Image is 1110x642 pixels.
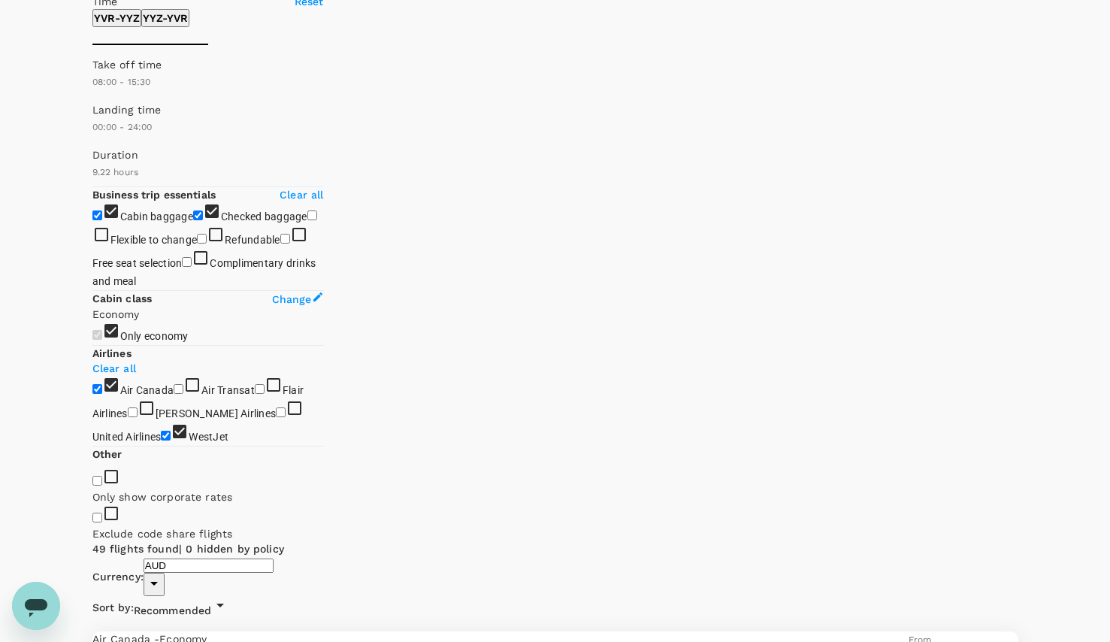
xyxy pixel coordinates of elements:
[92,526,324,541] p: Exclude code share flights
[92,476,102,486] input: Only show corporate rates
[92,361,324,376] p: Clear all
[161,431,171,441] input: WestJet
[92,292,153,304] strong: Cabin class
[174,384,183,394] input: Air Transat
[120,384,174,396] span: Air Canada
[189,431,228,443] span: WestJet
[94,11,140,26] p: YVR - YYZ
[92,122,153,132] span: 00:00 - 24:00
[92,600,134,616] span: Sort by :
[221,210,307,223] span: Checked baggage
[276,407,286,417] input: United Airlines
[92,431,162,443] span: United Airlines
[92,447,122,462] p: Other
[12,582,60,630] iframe: Button to launch messaging window
[144,573,165,596] button: Open
[272,293,312,305] span: Change
[92,541,555,558] div: 49 flights found | 0 hidden by policy
[182,257,192,267] input: Complimentary drinks and meal
[92,77,151,87] span: 08:00 - 15:30
[120,210,193,223] span: Cabin baggage
[307,210,317,220] input: Flexible to change
[92,257,183,269] span: Free seat selection
[120,330,189,342] span: Only economy
[92,489,324,504] p: Only show corporate rates
[92,167,139,177] span: 9.22 hours
[156,407,277,419] span: [PERSON_NAME] Airlines
[128,407,138,417] input: [PERSON_NAME] Airlines
[92,513,102,522] input: Exclude code share flights
[193,210,203,220] input: Checked baggage
[92,102,324,117] p: Landing time
[92,330,102,340] input: Only economy
[92,569,144,586] span: Currency :
[92,347,132,359] strong: Airlines
[280,234,290,244] input: Free seat selection
[92,384,102,394] input: Air Canada
[225,234,280,246] span: Refundable
[92,147,324,162] p: Duration
[255,384,265,394] input: Flair Airlines
[143,11,188,26] p: YYZ - YVR
[92,189,216,201] strong: Business trip essentials
[92,307,324,322] p: Economy
[92,57,324,72] p: Take off time
[201,384,255,396] span: Air Transat
[110,234,198,246] span: Flexible to change
[134,604,212,616] span: Recommended
[197,234,207,244] input: Refundable
[280,187,323,202] p: Clear all
[92,210,102,220] input: Cabin baggage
